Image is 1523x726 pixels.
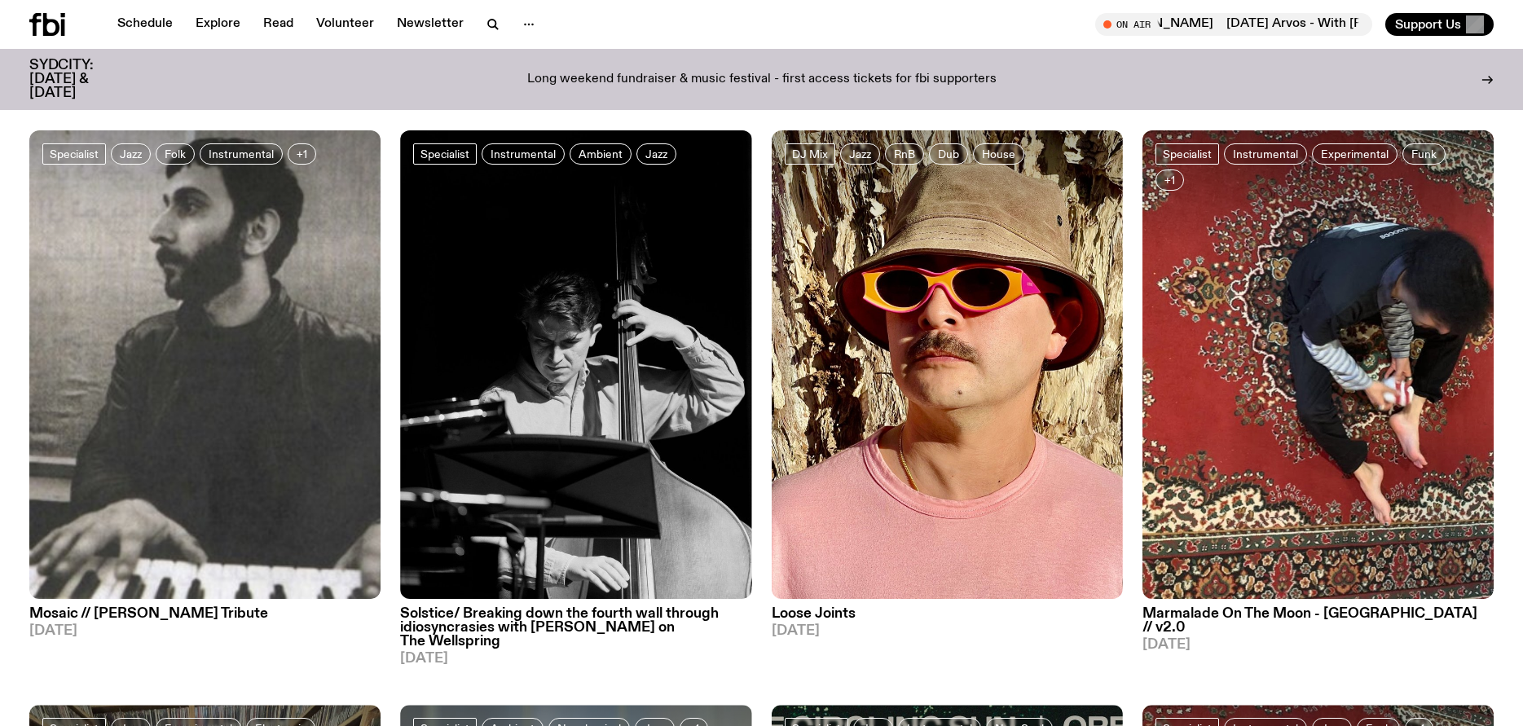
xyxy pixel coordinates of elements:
[165,147,186,160] span: Folk
[200,143,283,165] a: Instrumental
[579,147,623,160] span: Ambient
[1312,143,1398,165] a: Experimental
[156,143,195,165] a: Folk
[29,599,381,638] a: Mosaic // [PERSON_NAME] Tribute[DATE]
[1142,638,1494,652] span: [DATE]
[885,143,924,165] a: RnB
[42,143,106,165] a: Specialist
[849,147,871,160] span: Jazz
[1411,147,1437,160] span: Funk
[420,147,469,160] span: Specialist
[1142,130,1494,599] img: Tommy - Persian Rug
[772,130,1123,599] img: Tyson stands in front of a paperbark tree wearing orange sunglasses, a suede bucket hat and a pin...
[527,73,997,87] p: Long weekend fundraiser & music festival - first access tickets for fbi supporters
[840,143,880,165] a: Jazz
[1155,143,1219,165] a: Specialist
[400,652,751,666] span: [DATE]
[400,607,751,649] h3: Solstice/ Breaking down the fourth wall through idiosyncrasies with [PERSON_NAME] on The Wellspring
[772,624,1123,638] span: [DATE]
[29,130,381,599] img: Ziad Rahbani 2
[636,143,676,165] a: Jazz
[120,147,142,160] span: Jazz
[288,143,316,165] button: +1
[387,13,473,36] a: Newsletter
[29,624,381,638] span: [DATE]
[938,147,959,160] span: Dub
[1164,174,1175,186] span: +1
[111,143,151,165] a: Jazz
[482,143,565,165] a: Instrumental
[1395,17,1461,32] span: Support Us
[645,147,667,160] span: Jazz
[50,147,99,160] span: Specialist
[973,143,1024,165] a: House
[306,13,384,36] a: Volunteer
[792,147,828,160] span: DJ Mix
[1163,147,1212,160] span: Specialist
[297,147,307,160] span: +1
[209,147,274,160] span: Instrumental
[1142,599,1494,652] a: Marmalade On The Moon - [GEOGRAPHIC_DATA] // v2.0[DATE]
[186,13,250,36] a: Explore
[1233,147,1298,160] span: Instrumental
[413,143,477,165] a: Specialist
[29,59,134,100] h3: SYDCITY: [DATE] & [DATE]
[929,143,968,165] a: Dub
[1095,13,1372,36] button: On Air[DATE] Arvos - With [PERSON_NAME][DATE] Arvos - With [PERSON_NAME]
[108,13,183,36] a: Schedule
[400,130,751,599] img: Black and white photo of musician Jacques Emery playing his double bass reading sheet music.
[570,143,632,165] a: Ambient
[772,599,1123,638] a: Loose Joints[DATE]
[1402,143,1446,165] a: Funk
[785,143,835,165] a: DJ Mix
[1224,143,1307,165] a: Instrumental
[772,607,1123,621] h3: Loose Joints
[1321,147,1389,160] span: Experimental
[894,147,915,160] span: RnB
[400,599,751,666] a: Solstice/ Breaking down the fourth wall through idiosyncrasies with [PERSON_NAME] on The Wellspri...
[491,147,556,160] span: Instrumental
[253,13,303,36] a: Read
[1142,607,1494,635] h3: Marmalade On The Moon - [GEOGRAPHIC_DATA] // v2.0
[982,147,1015,160] span: House
[1155,169,1184,191] button: +1
[1385,13,1494,36] button: Support Us
[29,607,381,621] h3: Mosaic // [PERSON_NAME] Tribute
